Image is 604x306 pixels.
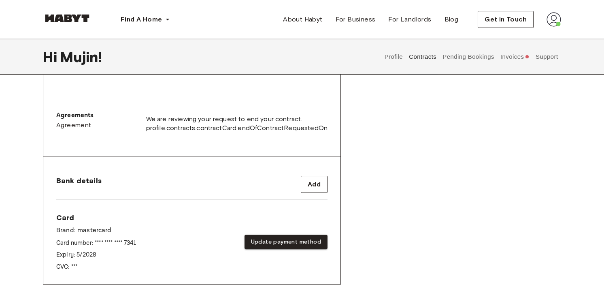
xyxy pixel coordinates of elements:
[534,39,559,75] button: Support
[382,11,438,28] a: For Landlords
[388,15,431,24] span: For Landlords
[329,11,382,28] a: For Business
[56,120,91,130] span: Agreement
[442,39,496,75] button: Pending Bookings
[444,15,459,24] span: Blog
[485,15,527,24] span: Get in Touch
[56,226,136,235] p: Brand: mastercard
[336,15,376,24] span: For Business
[43,48,60,65] span: Hi
[146,124,328,133] span: profile.contracts.contractCard.endOfContractRequestedOn
[56,176,102,186] span: Bank details
[478,11,534,28] button: Get in Touch
[43,14,91,22] img: Habyt
[121,15,162,24] span: Find A Home
[114,11,177,28] button: Find A Home
[408,39,438,75] button: Contracts
[438,11,465,28] a: Blog
[283,15,322,24] span: About Habyt
[56,250,136,259] p: Expiry: 5 / 2028
[60,48,102,65] span: Mujin !
[56,213,136,223] span: Card
[245,235,328,250] button: Update payment method
[499,39,530,75] button: Invoices
[547,12,561,27] img: avatar
[56,111,94,120] p: Agreements
[381,39,561,75] div: user profile tabs
[301,176,328,193] button: Add
[276,11,329,28] a: About Habyt
[383,39,404,75] button: Profile
[56,120,94,130] a: Agreement
[308,180,321,189] span: Add
[146,115,328,124] span: We are reviewing your request to end your contract.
